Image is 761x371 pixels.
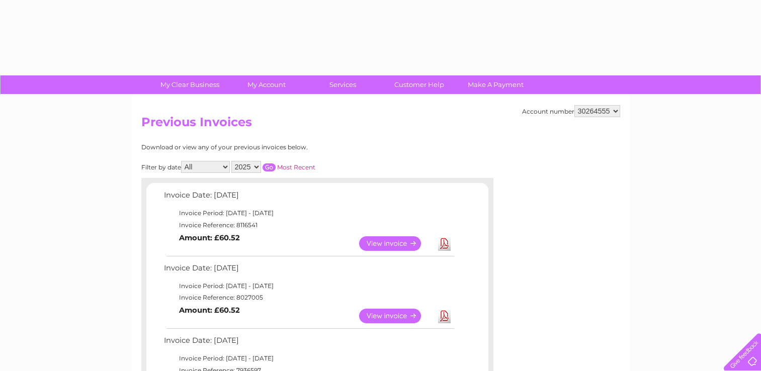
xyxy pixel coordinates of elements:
a: Services [301,75,384,94]
h2: Previous Invoices [141,115,620,134]
b: Amount: £60.52 [179,306,240,315]
a: My Account [225,75,308,94]
b: Amount: £60.52 [179,233,240,242]
a: Make A Payment [454,75,537,94]
div: Filter by date [141,161,405,173]
td: Invoice Date: [DATE] [161,189,456,207]
a: Download [438,236,451,251]
td: Invoice Reference: 8027005 [161,292,456,304]
a: My Clear Business [148,75,231,94]
div: Account number [522,105,620,117]
a: Customer Help [378,75,461,94]
td: Invoice Period: [DATE] - [DATE] [161,207,456,219]
td: Invoice Period: [DATE] - [DATE] [161,352,456,364]
div: Download or view any of your previous invoices below. [141,144,405,151]
a: Most Recent [277,163,315,171]
td: Invoice Reference: 8116541 [161,219,456,231]
a: View [359,309,433,323]
td: Invoice Date: [DATE] [161,261,456,280]
a: Download [438,309,451,323]
a: View [359,236,433,251]
td: Invoice Period: [DATE] - [DATE] [161,280,456,292]
td: Invoice Date: [DATE] [161,334,456,352]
